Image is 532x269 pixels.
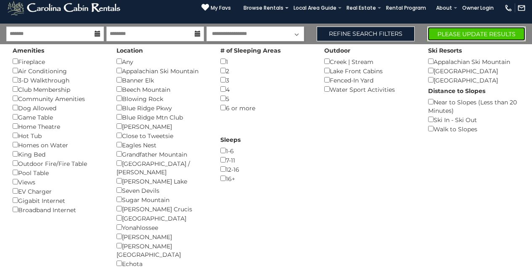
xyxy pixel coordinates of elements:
[116,103,208,112] div: Blue Ridge Pkwy
[13,112,104,122] div: Game Table
[13,131,104,140] div: Hot Tub
[220,165,312,174] div: 12-16
[116,223,208,232] div: Yonahlossee
[116,94,208,103] div: Blowing Rock
[116,46,143,55] label: Location
[13,205,104,214] div: Broadband Internet
[220,85,312,94] div: 4
[517,4,526,12] img: mail-regular-white.png
[13,122,104,131] div: Home Theatre
[13,149,104,159] div: King Bed
[428,75,519,85] div: [GEOGRAPHIC_DATA]
[116,85,208,94] div: Beech Mountain
[432,2,456,14] a: About
[13,94,104,103] div: Community Amenities
[382,2,430,14] a: Rental Program
[324,75,416,85] div: Fenced-In Yard
[458,2,498,14] a: Owner Login
[116,140,208,149] div: Eagles Nest
[324,57,416,66] div: Creek | Stream
[13,75,104,85] div: 3-D Walkthrough
[13,168,104,177] div: Pool Table
[220,146,312,155] div: 1-6
[13,46,44,55] label: Amenities
[116,232,208,241] div: [PERSON_NAME]
[116,241,208,259] div: [PERSON_NAME][GEOGRAPHIC_DATA]
[116,149,208,159] div: Grandfather Mountain
[220,46,281,55] label: # of Sleeping Areas
[324,85,416,94] div: Water Sport Activities
[220,136,241,144] label: Sleeps
[220,103,312,112] div: 6 or more
[13,186,104,196] div: EV Charger
[116,186,208,195] div: Seven Devils
[116,259,208,268] div: Echota
[427,27,526,41] button: Please Update Results
[13,66,104,75] div: Air Conditioning
[428,87,485,95] label: Distance to Slopes
[220,75,312,85] div: 3
[116,204,208,213] div: [PERSON_NAME] Crucis
[13,140,104,149] div: Homes on Water
[428,124,519,133] div: Walk to Slopes
[116,213,208,223] div: [GEOGRAPHIC_DATA]
[116,112,208,122] div: Blue Ridge Mtn Club
[116,57,208,66] div: Any
[428,115,519,124] div: Ski In - Ski Out
[289,2,341,14] a: Local Area Guide
[220,57,312,66] div: 1
[220,66,312,75] div: 2
[13,177,104,186] div: Views
[220,174,312,183] div: 16+
[342,2,380,14] a: Real Estate
[428,66,519,75] div: [GEOGRAPHIC_DATA]
[116,195,208,204] div: Sugar Mountain
[13,103,104,112] div: Dog Allowed
[220,94,312,103] div: 5
[116,159,208,176] div: [GEOGRAPHIC_DATA] / [PERSON_NAME]
[428,46,462,55] label: Ski Resorts
[324,66,416,75] div: Lake Front Cabins
[504,4,513,12] img: phone-regular-white.png
[428,97,519,115] div: Near to Slopes (Less than 20 Minutes)
[13,57,104,66] div: Fireplace
[317,27,415,41] a: Refine Search Filters
[13,85,104,94] div: Club Membership
[13,196,104,205] div: Gigabit Internet
[324,46,350,55] label: Outdoor
[116,176,208,186] div: [PERSON_NAME] Lake
[201,3,231,12] a: My Favs
[211,4,231,12] span: My Favs
[13,159,104,168] div: Outdoor Fire/Fire Table
[239,2,288,14] a: Browse Rentals
[116,122,208,131] div: [PERSON_NAME]
[116,75,208,85] div: Banner Elk
[428,57,519,66] div: Appalachian Ski Mountain
[116,66,208,75] div: Appalachian Ski Mountain
[116,131,208,140] div: Close to Tweetsie
[220,155,312,165] div: 7-11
